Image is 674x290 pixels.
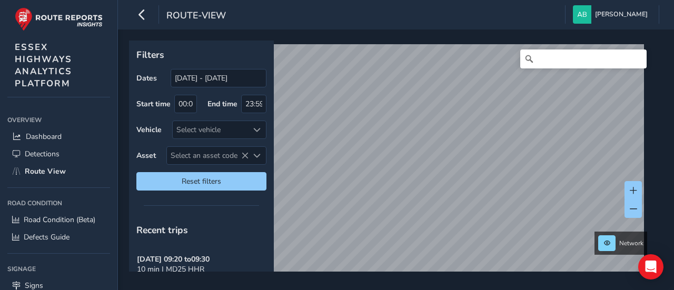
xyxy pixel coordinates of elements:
[136,99,171,109] label: Start time
[7,145,110,163] a: Detections
[25,166,66,176] span: Route View
[7,112,110,128] div: Overview
[167,147,249,164] span: Select an asset code
[638,254,663,279] div: Open Intercom Messenger
[24,232,70,242] span: Defects Guide
[207,99,237,109] label: End time
[137,254,210,264] strong: [DATE] 09:20 to 09:30
[136,151,156,161] label: Asset
[26,132,62,142] span: Dashboard
[133,44,644,284] canvas: Map
[25,149,60,159] span: Detections
[7,163,110,180] a: Route View
[136,224,188,236] span: Recent trips
[619,239,643,247] span: Network
[15,7,103,31] img: rr logo
[15,41,72,89] span: ESSEX HIGHWAYS ANALYTICS PLATFORM
[144,176,259,186] span: Reset filters
[7,261,110,277] div: Signage
[137,264,204,274] span: 10 min | MD25 HHR
[7,128,110,145] a: Dashboard
[7,228,110,246] a: Defects Guide
[24,215,95,225] span: Road Condition (Beta)
[166,9,226,24] span: route-view
[520,49,647,68] input: Search
[136,73,157,83] label: Dates
[7,211,110,228] a: Road Condition (Beta)
[595,5,648,24] span: [PERSON_NAME]
[136,48,266,62] p: Filters
[173,121,249,138] div: Select vehicle
[136,172,266,191] button: Reset filters
[249,147,266,164] div: Select an asset code
[136,125,162,135] label: Vehicle
[573,5,591,24] img: diamond-layout
[7,195,110,211] div: Road Condition
[573,5,651,24] button: [PERSON_NAME]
